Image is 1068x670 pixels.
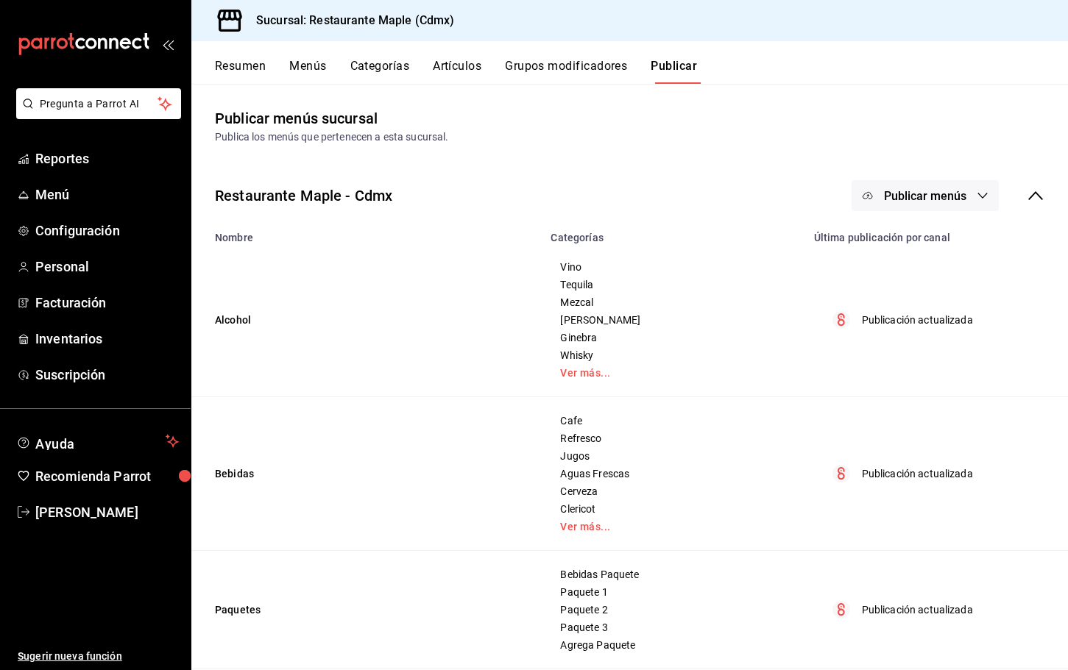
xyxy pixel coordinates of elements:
span: Suscripción [35,365,179,385]
span: Vino [560,262,786,272]
span: Paquete 3 [560,622,786,632]
span: Mezcal [560,297,786,307]
span: Ayuda [35,432,160,450]
th: Última publicación por canal [805,223,1068,243]
span: Tequila [560,279,786,290]
td: Paquetes [191,551,542,669]
p: Publicación actualizada [862,466,973,482]
span: Paquete 2 [560,605,786,615]
span: Personal [35,257,179,277]
button: Menús [289,59,326,84]
div: Publica los menús que pertenecen a esta sucursal. [215,129,1044,145]
span: Cafe [560,416,786,426]
button: Publicar [651,59,697,84]
a: Pregunta a Parrot AI [10,107,181,122]
span: Paquete 1 [560,587,786,597]
span: Inventarios [35,329,179,349]
span: [PERSON_NAME] [35,502,179,522]
span: Clericot [560,504,786,514]
button: Categorías [350,59,410,84]
th: Nombre [191,223,542,243]
button: Grupos modificadores [505,59,627,84]
span: Reportes [35,149,179,168]
div: Publicar menús sucursal [215,107,378,129]
div: navigation tabs [215,59,1068,84]
span: Cerveza [560,486,786,496]
button: Pregunta a Parrot AI [16,88,181,119]
p: Publicación actualizada [862,602,973,618]
a: Ver más... [560,368,786,378]
span: Whisky [560,350,786,360]
span: Facturación [35,293,179,313]
span: [PERSON_NAME] [560,315,786,325]
h3: Sucursal: Restaurante Maple (Cdmx) [244,12,454,29]
th: Categorías [542,223,804,243]
span: Publicar menús [884,189,966,203]
button: Artículos [433,59,481,84]
span: Jugos [560,451,786,461]
span: Ginebra [560,332,786,343]
span: Sugerir nueva función [18,649,179,664]
button: Resumen [215,59,266,84]
span: Refresco [560,433,786,443]
span: Bebidas Paquete [560,569,786,580]
span: Recomienda Parrot [35,466,179,486]
span: Agrega Paquete [560,640,786,650]
a: Ver más... [560,521,786,532]
td: Bebidas [191,397,542,551]
td: Alcohol [191,243,542,397]
p: Publicación actualizada [862,313,973,328]
button: open_drawer_menu [162,38,174,50]
span: Menú [35,185,179,204]
span: Aguas Frescas [560,468,786,479]
span: Configuración [35,221,179,240]
button: Publicar menús [852,180,999,211]
span: Pregunta a Parrot AI [40,96,158,112]
div: Restaurante Maple - Cdmx [215,185,392,207]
